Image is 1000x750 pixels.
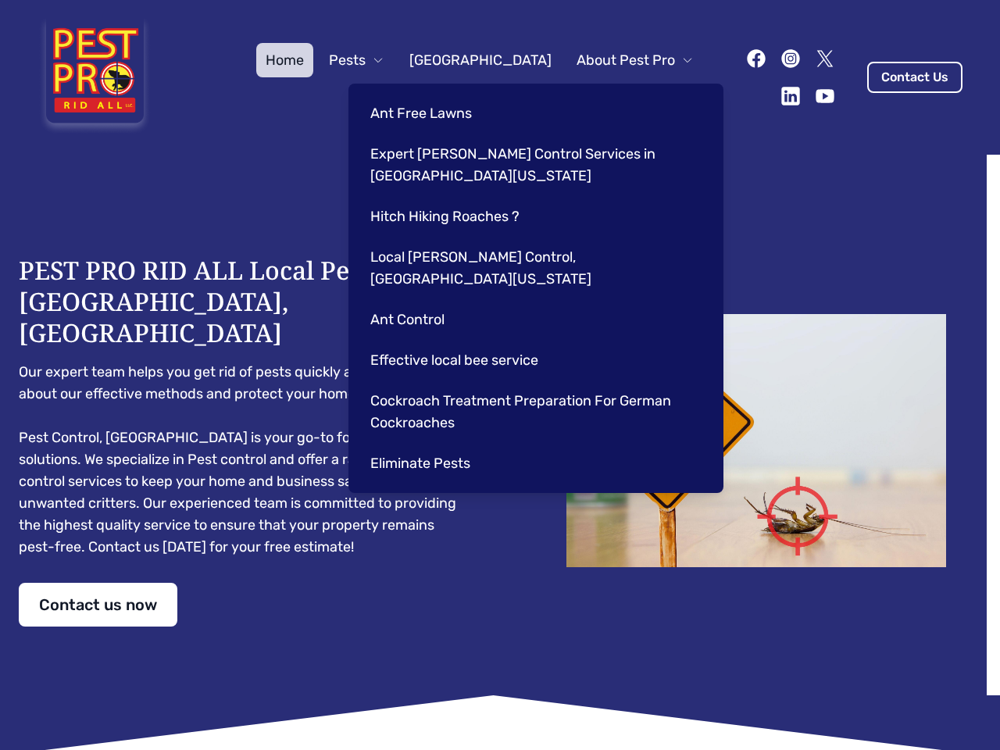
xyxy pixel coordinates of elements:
button: Pest Control Community B2B [345,77,572,112]
pre: Our expert team helps you get rid of pests quickly and safely. Learn about our effective methods ... [19,361,469,558]
img: Pest Pro Rid All [37,19,152,136]
a: Expert [PERSON_NAME] Control Services in [GEOGRAPHIC_DATA][US_STATE] [361,137,705,193]
button: Pests [320,43,394,77]
img: Dead cockroach on floor with caution sign pest control [531,314,981,567]
a: Contact [632,77,703,112]
a: Ant Free Lawns [361,96,705,130]
a: Eliminate Pests [361,446,705,480]
button: About Pest Pro [567,43,703,77]
a: [GEOGRAPHIC_DATA] [400,43,561,77]
span: About Pest Pro [577,49,675,71]
span: Pests [329,49,366,71]
a: Effective local bee service [361,343,705,377]
a: Contact us now [19,583,177,627]
a: Contact Us [867,62,962,93]
a: Home [256,43,313,77]
a: Cockroach Treatment Preparation For German Cockroaches [361,384,705,440]
a: Ant Control [361,302,705,337]
a: Blog [578,77,626,112]
a: Hitch Hiking Roaches ? [361,199,705,234]
a: Local [PERSON_NAME] Control, [GEOGRAPHIC_DATA][US_STATE] [361,240,705,296]
h1: PEST PRO RID ALL Local Pest Control [GEOGRAPHIC_DATA], [GEOGRAPHIC_DATA] [19,255,469,348]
